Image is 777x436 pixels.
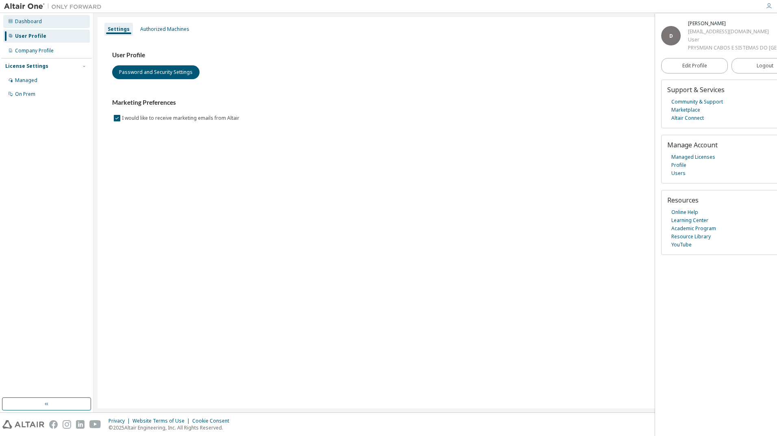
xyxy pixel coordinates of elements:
[661,58,728,73] a: Edit Profile
[76,420,85,429] img: linkedin.svg
[667,140,718,149] span: Manage Account
[2,420,44,429] img: altair_logo.svg
[49,420,58,429] img: facebook.svg
[671,106,700,114] a: Marketplace
[15,18,42,25] div: Dashboard
[667,196,699,205] span: Resources
[671,153,715,161] a: Managed Licenses
[667,85,725,94] span: Support & Services
[5,63,48,69] div: License Settings
[112,99,758,107] h3: Marketing Preferences
[15,77,37,84] div: Managed
[109,418,132,424] div: Privacy
[682,63,707,69] span: Edit Profile
[671,241,692,249] a: YouTube
[757,62,773,70] span: Logout
[671,216,708,224] a: Learning Center
[4,2,106,11] img: Altair One
[15,91,35,97] div: On Prem
[109,424,234,431] p: © 2025 Altair Engineering, Inc. All Rights Reserved.
[671,114,704,122] a: Altair Connect
[671,224,716,233] a: Academic Program
[122,113,241,123] label: I would like to receive marketing emails from Altair
[671,208,698,216] a: Online Help
[192,418,234,424] div: Cookie Consent
[15,47,54,54] div: Company Profile
[112,51,758,59] h3: User Profile
[63,420,71,429] img: instagram.svg
[671,169,686,177] a: Users
[132,418,192,424] div: Website Terms of Use
[669,32,673,39] span: D
[671,161,686,169] a: Profile
[140,26,189,32] div: Authorized Machines
[15,33,46,39] div: User Profile
[671,98,723,106] a: Community & Support
[89,420,101,429] img: youtube.svg
[671,233,711,241] a: Resource Library
[112,65,200,79] button: Password and Security Settings
[108,26,130,32] div: Settings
